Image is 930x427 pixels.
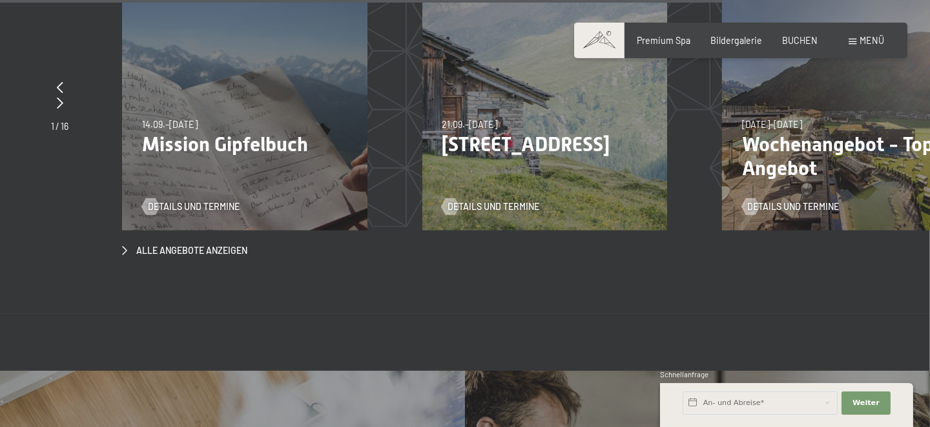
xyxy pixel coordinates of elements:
[51,121,54,132] span: 1
[860,35,885,46] span: Menü
[148,200,240,213] span: Details und Termine
[142,132,347,156] p: Mission Gipfelbuch
[782,35,818,46] a: BUCHEN
[122,244,247,257] a: Alle Angebote anzeigen
[660,370,708,379] span: Schnellanfrage
[142,119,198,130] span: 14.09.–[DATE]
[448,200,539,213] span: Details und Termine
[136,244,247,257] span: Alle Angebote anzeigen
[742,200,840,213] a: Details und Termine
[852,398,880,408] span: Weiter
[142,200,240,213] a: Details und Termine
[637,35,690,46] a: Premium Spa
[842,391,891,415] button: Weiter
[442,200,539,213] a: Details und Termine
[747,200,839,213] span: Details und Termine
[442,132,647,156] p: [STREET_ADDRESS]
[56,121,59,132] span: /
[742,119,803,130] span: [DATE]–[DATE]
[61,121,68,132] span: 16
[710,35,762,46] a: Bildergalerie
[442,119,497,130] span: 21.09.–[DATE]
